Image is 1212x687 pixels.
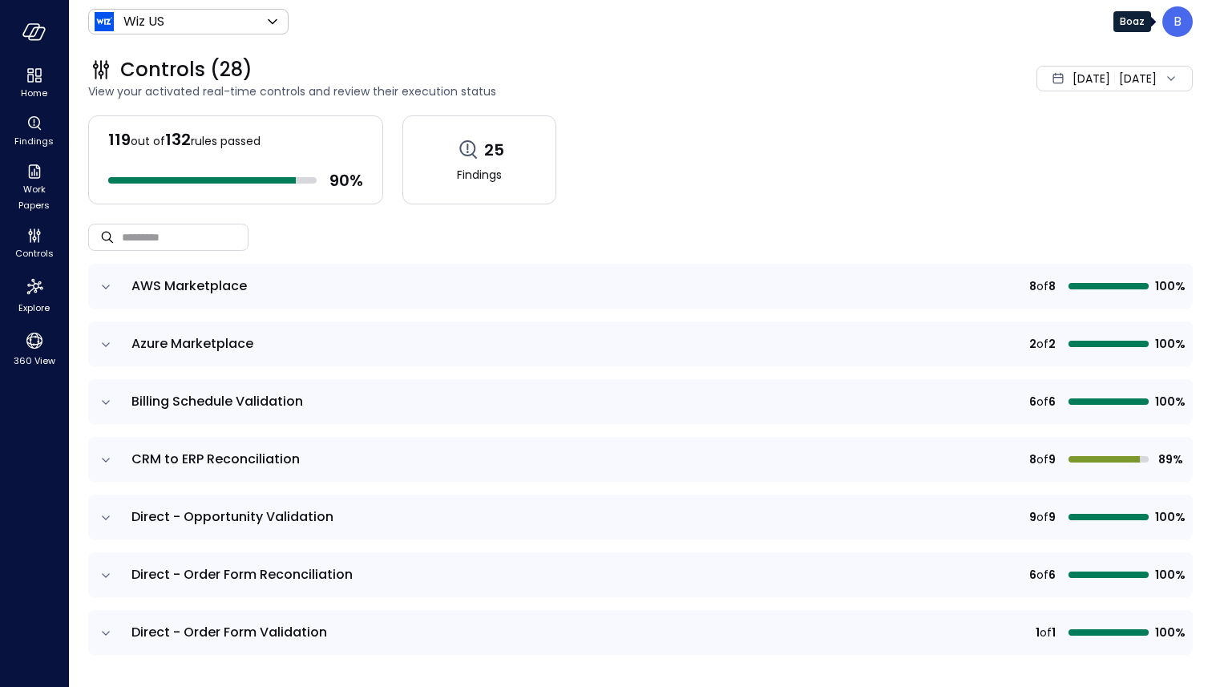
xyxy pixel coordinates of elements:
span: 8 [1048,277,1056,295]
span: Findings [457,166,502,184]
div: Boaz [1113,11,1151,32]
button: expand row [98,452,114,468]
div: 360 View [3,327,65,370]
span: [DATE] [1073,70,1110,87]
div: Explore [3,273,65,317]
span: 100% [1155,393,1183,410]
span: of [1040,624,1052,641]
span: Direct - Order Form Reconciliation [131,565,353,584]
span: 25 [484,139,504,160]
span: AWS Marketplace [131,277,247,295]
span: 119 [108,128,131,151]
span: 6 [1048,566,1056,584]
span: 100% [1155,277,1183,295]
span: 100% [1155,335,1183,353]
span: 132 [165,128,191,151]
span: 6 [1029,393,1036,410]
a: 25Findings [402,115,556,204]
span: 6 [1029,566,1036,584]
button: expand row [98,279,114,295]
span: Controls [15,245,54,261]
span: Billing Schedule Validation [131,392,303,410]
span: 1 [1036,624,1040,641]
button: expand row [98,337,114,353]
span: Work Papers [10,181,59,213]
span: Direct - Order Form Validation [131,623,327,641]
span: Azure Marketplace [131,334,253,353]
span: Explore [18,300,50,316]
div: Home [3,64,65,103]
span: 100% [1155,566,1183,584]
button: expand row [98,625,114,641]
span: 89% [1155,451,1183,468]
div: Findings [3,112,65,151]
span: 9 [1029,508,1036,526]
span: out of [131,133,165,149]
span: 2 [1048,335,1056,353]
button: expand row [98,394,114,410]
span: 360 View [14,353,55,369]
span: of [1036,393,1048,410]
span: 9 [1048,508,1056,526]
span: 1 [1052,624,1056,641]
span: rules passed [191,133,261,149]
p: B [1174,12,1182,31]
span: of [1036,335,1048,353]
span: Controls (28) [120,57,252,83]
span: 90 % [329,170,363,191]
div: Boaz [1162,6,1193,37]
span: Direct - Opportunity Validation [131,507,333,526]
button: expand row [98,568,114,584]
span: View your activated real-time controls and review their execution status [88,83,800,100]
span: CRM to ERP Reconciliation [131,450,300,468]
span: of [1036,277,1048,295]
span: 8 [1029,277,1036,295]
span: 6 [1048,393,1056,410]
span: Home [21,85,47,101]
span: Findings [14,133,54,149]
span: of [1036,566,1048,584]
p: Wiz US [123,12,164,31]
span: 8 [1029,451,1036,468]
span: 100% [1155,624,1183,641]
span: of [1036,508,1048,526]
img: Icon [95,12,114,31]
button: expand row [98,510,114,526]
span: 9 [1048,451,1056,468]
div: Work Papers [3,160,65,215]
div: Controls [3,224,65,263]
span: of [1036,451,1048,468]
span: 100% [1155,508,1183,526]
span: 2 [1029,335,1036,353]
